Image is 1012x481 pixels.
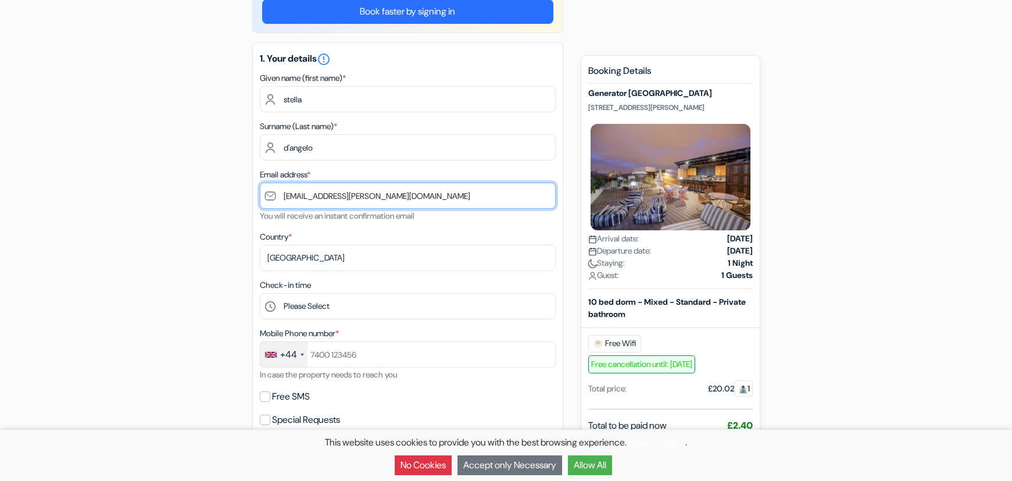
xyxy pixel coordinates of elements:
[588,269,619,282] span: Guest:
[727,419,753,432] span: £2.40
[727,233,753,245] strong: [DATE]
[395,455,452,475] button: No Cookies
[260,341,556,368] input: 7400 123456
[260,86,556,112] input: Enter first name
[588,245,651,257] span: Departure date:
[260,72,346,84] label: Given name (first name)
[317,52,331,66] i: error_outline
[588,355,695,373] span: Free cancellation until: [DATE]
[568,455,612,475] button: Allow All
[708,383,753,395] div: £20.02
[260,211,414,221] small: You will receive an instant confirmation email
[728,257,753,269] strong: 1 Night
[272,412,340,428] label: Special Requests
[457,455,562,475] button: Accept only Necessary
[588,88,753,98] h5: Generator [GEOGRAPHIC_DATA]
[588,247,597,256] img: calendar.svg
[260,52,556,66] h5: 1. Your details
[260,134,556,161] input: Enter last name
[628,436,685,448] a: Privacy Policy.
[588,103,753,112] p: [STREET_ADDRESS][PERSON_NAME]
[260,120,337,133] label: Surname (Last name)
[588,65,753,84] h5: Booking Details
[588,257,625,269] span: Staying:
[588,259,597,268] img: moon.svg
[593,339,603,348] img: free_wifi.svg
[588,383,627,395] div: Total price:
[588,235,597,244] img: calendar.svg
[260,169,310,181] label: Email address
[272,389,310,405] label: Free SMS
[588,272,597,280] img: user_icon.svg
[721,269,753,282] strong: 1 Guests
[727,245,753,257] strong: [DATE]
[588,419,667,433] span: Total to be paid now
[260,369,397,380] small: In case the property needs to reach you
[734,380,753,397] span: 1
[260,327,339,340] label: Mobile Phone number
[6,436,1006,450] p: This website uses cookies to provide you with the best browsing experience. .
[317,52,331,65] a: error_outline
[260,183,556,209] input: Enter email address
[588,297,746,319] b: 10 bed dorm - Mixed - Standard - Private bathroom
[739,385,748,394] img: guest.svg
[588,335,641,352] span: Free Wifi
[588,233,639,245] span: Arrival date:
[260,231,292,243] label: Country
[260,279,311,291] label: Check-in time
[280,348,297,362] div: +44
[260,342,307,367] div: United Kingdom: +44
